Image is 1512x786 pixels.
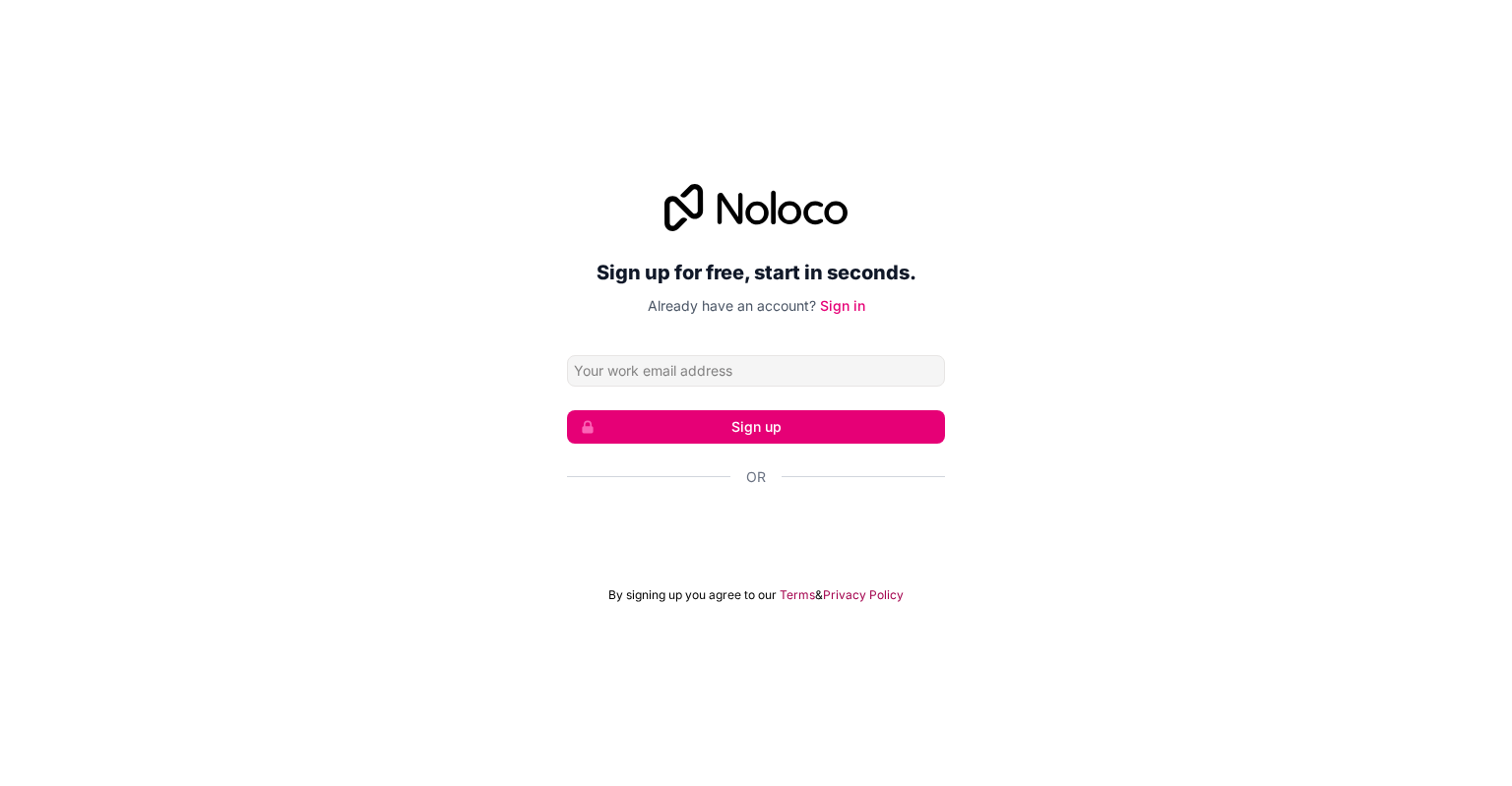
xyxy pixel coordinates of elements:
[746,467,766,487] span: Or
[608,587,777,603] span: By signing up you agree to our
[557,509,955,552] iframe: Sign in with Google Button
[567,355,945,387] input: Email address
[815,587,823,603] span: &
[780,587,815,603] a: Terms
[567,410,945,444] button: Sign up
[823,587,904,603] a: Privacy Policy
[820,297,865,314] a: Sign in
[567,255,945,290] h2: Sign up for free, start in seconds.
[648,297,816,314] span: Already have an account?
